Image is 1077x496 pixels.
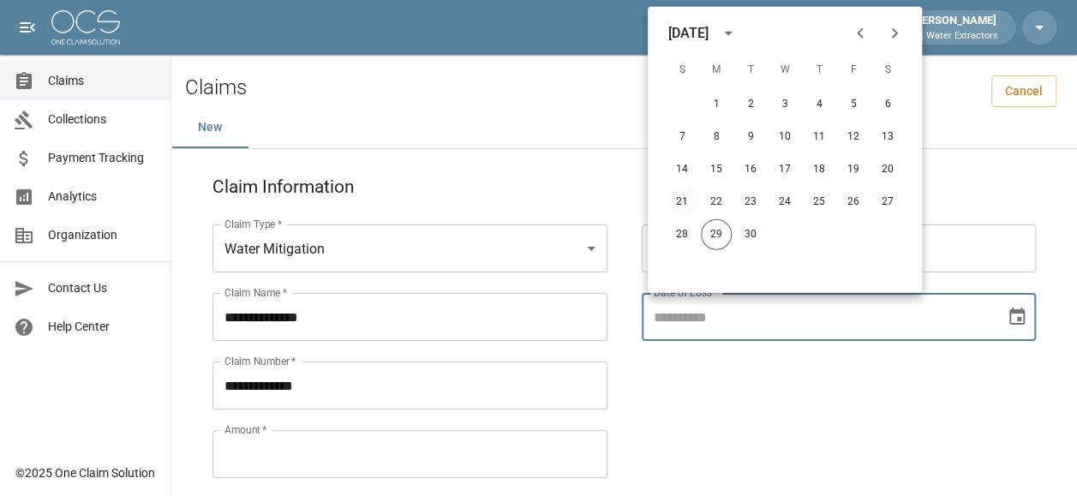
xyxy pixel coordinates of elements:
[769,53,800,87] span: Wednesday
[872,53,903,87] span: Saturday
[667,219,697,250] button: 28
[872,187,903,218] button: 27
[735,89,766,120] button: 2
[1000,300,1034,334] button: Choose date
[877,16,912,51] button: Next month
[735,53,766,87] span: Tuesday
[991,75,1056,107] a: Cancel
[701,154,732,185] button: 15
[838,154,869,185] button: 19
[804,53,835,87] span: Thursday
[905,12,1005,43] div: [PERSON_NAME]
[48,111,157,128] span: Collections
[804,154,835,185] button: 18
[654,285,718,300] label: Date of Loss
[668,23,709,44] div: [DATE]
[701,89,732,120] button: 1
[185,75,247,100] h2: Claims
[48,318,157,336] span: Help Center
[769,122,800,152] button: 10
[838,187,869,218] button: 26
[872,89,903,120] button: 6
[701,187,732,218] button: 22
[701,219,732,250] button: 29
[224,422,267,437] label: Amount
[667,154,697,185] button: 14
[872,122,903,152] button: 13
[10,10,45,45] button: open drawer
[48,279,157,297] span: Contact Us
[843,16,877,51] button: Previous month
[769,187,800,218] button: 24
[171,107,248,148] button: New
[838,89,869,120] button: 5
[667,122,697,152] button: 7
[735,122,766,152] button: 9
[804,187,835,218] button: 25
[838,53,869,87] span: Friday
[48,72,157,90] span: Claims
[701,53,732,87] span: Monday
[48,226,157,244] span: Organization
[769,89,800,120] button: 3
[15,464,155,481] div: © 2025 One Claim Solution
[667,187,697,218] button: 21
[224,217,282,231] label: Claim Type
[171,107,1077,148] div: dynamic tabs
[224,285,287,300] label: Claim Name
[51,10,120,45] img: ocs-logo-white-transparent.png
[212,224,607,272] div: Water Mitigation
[912,29,998,44] p: AZ Water Extractors
[804,122,835,152] button: 11
[735,154,766,185] button: 16
[701,122,732,152] button: 8
[735,219,766,250] button: 30
[735,187,766,218] button: 23
[224,354,296,368] label: Claim Number
[769,154,800,185] button: 17
[667,53,697,87] span: Sunday
[872,154,903,185] button: 20
[714,19,743,48] button: calendar view is open, switch to year view
[804,89,835,120] button: 4
[838,122,869,152] button: 12
[48,188,157,206] span: Analytics
[48,149,157,167] span: Payment Tracking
